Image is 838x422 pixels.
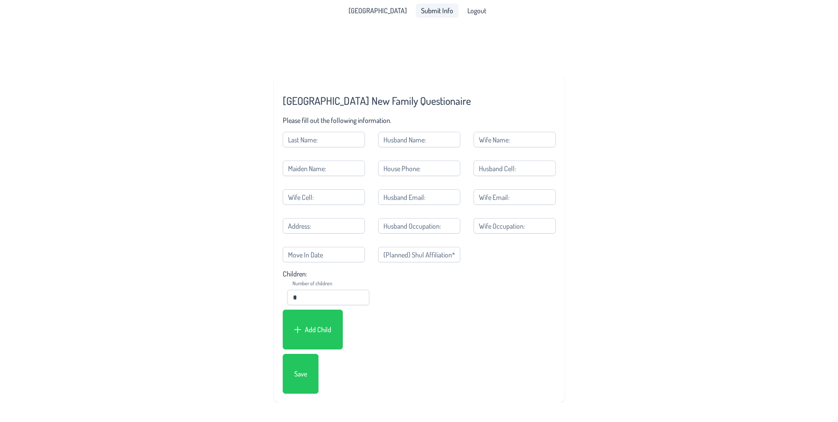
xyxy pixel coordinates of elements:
[349,7,407,14] span: [GEOGRAPHIC_DATA]
[283,116,556,125] p: Please fill out the following information.
[305,325,331,334] span: Add Child
[283,94,556,107] h2: [GEOGRAPHIC_DATA] New Family Questionaire
[288,321,337,338] button: Add Child
[467,7,486,14] span: Logout
[416,4,459,18] a: Submit Info
[283,269,556,278] p: Children:
[343,4,412,18] a: [GEOGRAPHIC_DATA]
[462,4,492,18] li: Logout
[343,4,412,18] li: Pine Lake Park
[288,365,313,382] button: Save
[421,7,453,14] span: Submit Info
